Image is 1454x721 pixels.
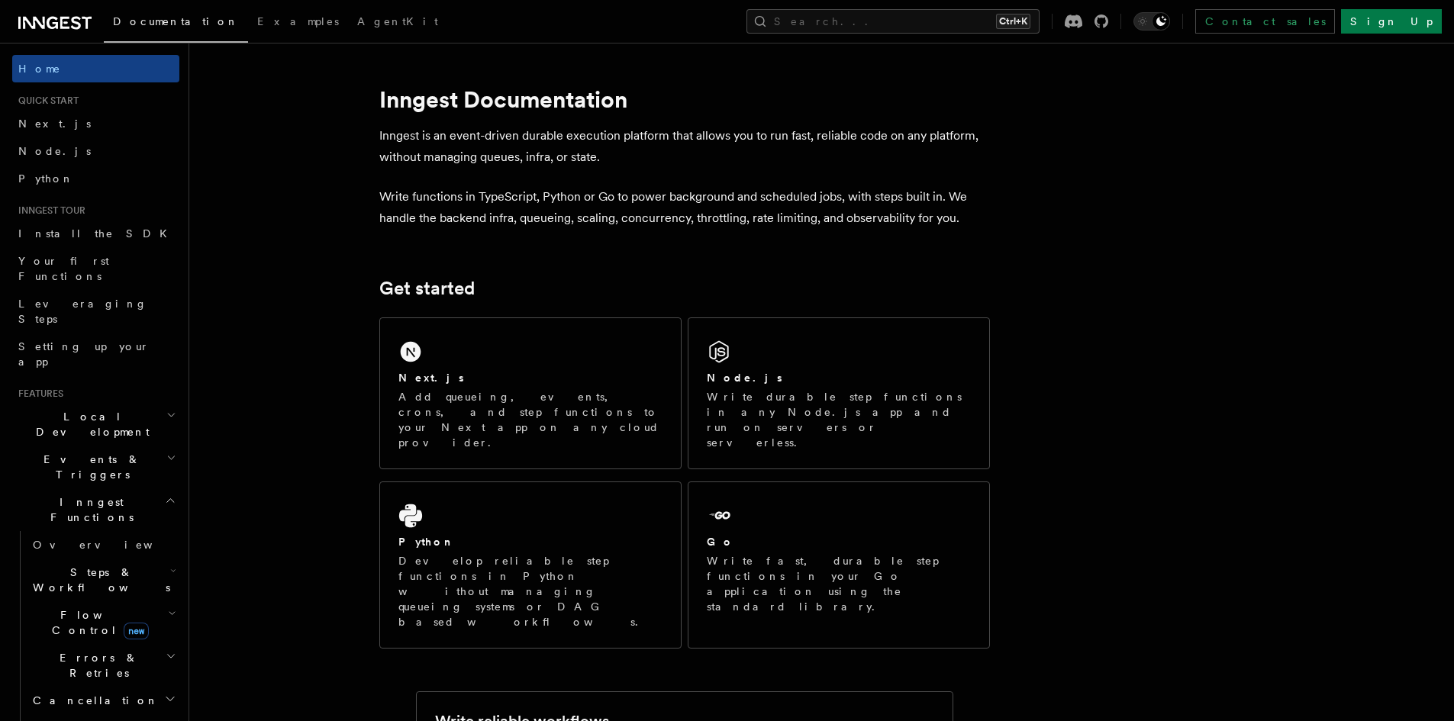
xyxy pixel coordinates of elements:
[398,553,663,629] p: Develop reliable step functions in Python without managing queueing systems or DAG based workflows.
[18,172,74,185] span: Python
[12,388,63,400] span: Features
[12,204,85,217] span: Inngest tour
[379,85,990,113] h1: Inngest Documentation
[113,15,239,27] span: Documentation
[12,247,179,290] a: Your first Functions
[12,494,165,525] span: Inngest Functions
[398,389,663,450] p: Add queueing, events, crons, and step functions to your Next app on any cloud provider.
[12,110,179,137] a: Next.js
[18,145,91,157] span: Node.js
[688,481,990,649] a: GoWrite fast, durable step functions in your Go application using the standard library.
[124,623,149,639] span: new
[18,117,91,130] span: Next.js
[707,553,971,614] p: Write fast, durable step functions in your Go application using the standard library.
[12,220,179,247] a: Install the SDK
[746,9,1040,34] button: Search...Ctrl+K
[348,5,447,41] a: AgentKit
[18,255,109,282] span: Your first Functions
[27,565,170,595] span: Steps & Workflows
[27,607,168,638] span: Flow Control
[12,290,179,333] a: Leveraging Steps
[398,534,455,549] h2: Python
[707,370,782,385] h2: Node.js
[27,650,166,681] span: Errors & Retries
[27,693,159,708] span: Cancellation
[12,409,166,439] span: Local Development
[379,317,682,469] a: Next.jsAdd queueing, events, crons, and step functions to your Next app on any cloud provider.
[398,370,464,385] h2: Next.js
[27,644,179,687] button: Errors & Retries
[379,481,682,649] a: PythonDevelop reliable step functions in Python without managing queueing systems or DAG based wo...
[12,452,166,482] span: Events & Triggers
[996,14,1030,29] kbd: Ctrl+K
[379,125,990,168] p: Inngest is an event-driven durable execution platform that allows you to run fast, reliable code ...
[707,534,734,549] h2: Go
[33,539,190,551] span: Overview
[18,227,176,240] span: Install the SDK
[1341,9,1442,34] a: Sign Up
[12,446,179,488] button: Events & Triggers
[12,165,179,192] a: Python
[257,15,339,27] span: Examples
[12,333,179,375] a: Setting up your app
[27,687,179,714] button: Cancellation
[18,340,150,368] span: Setting up your app
[12,95,79,107] span: Quick start
[248,5,348,41] a: Examples
[379,278,475,299] a: Get started
[104,5,248,43] a: Documentation
[379,186,990,229] p: Write functions in TypeScript, Python or Go to power background and scheduled jobs, with steps bu...
[707,389,971,450] p: Write durable step functions in any Node.js app and run on servers or serverless.
[12,137,179,165] a: Node.js
[27,558,179,601] button: Steps & Workflows
[12,403,179,446] button: Local Development
[688,317,990,469] a: Node.jsWrite durable step functions in any Node.js app and run on servers or serverless.
[1133,12,1170,31] button: Toggle dark mode
[27,601,179,644] button: Flow Controlnew
[12,488,179,531] button: Inngest Functions
[18,61,61,76] span: Home
[18,298,147,325] span: Leveraging Steps
[27,531,179,558] a: Overview
[357,15,438,27] span: AgentKit
[1195,9,1335,34] a: Contact sales
[12,55,179,82] a: Home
